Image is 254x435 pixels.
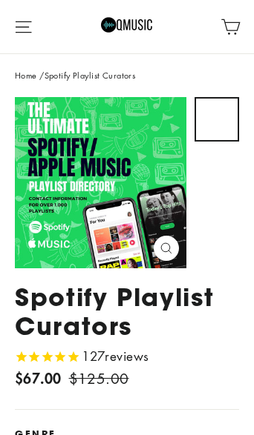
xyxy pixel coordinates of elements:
[15,69,239,82] nav: breadcrumbs
[67,4,187,50] div: Primary
[101,13,153,39] img: Q Music Promotions
[15,283,239,342] h1: Spotify Playlist Curators
[15,70,37,81] a: Home
[69,368,129,388] span: $125.00
[15,97,186,268] img: spotify playlist curators
[15,346,149,368] span: Rated 4.8 out of 5 stars 127 reviews
[15,368,62,388] span: $67.00
[39,70,44,81] span: /
[105,348,149,365] span: reviews
[82,348,149,365] span: 127 reviews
